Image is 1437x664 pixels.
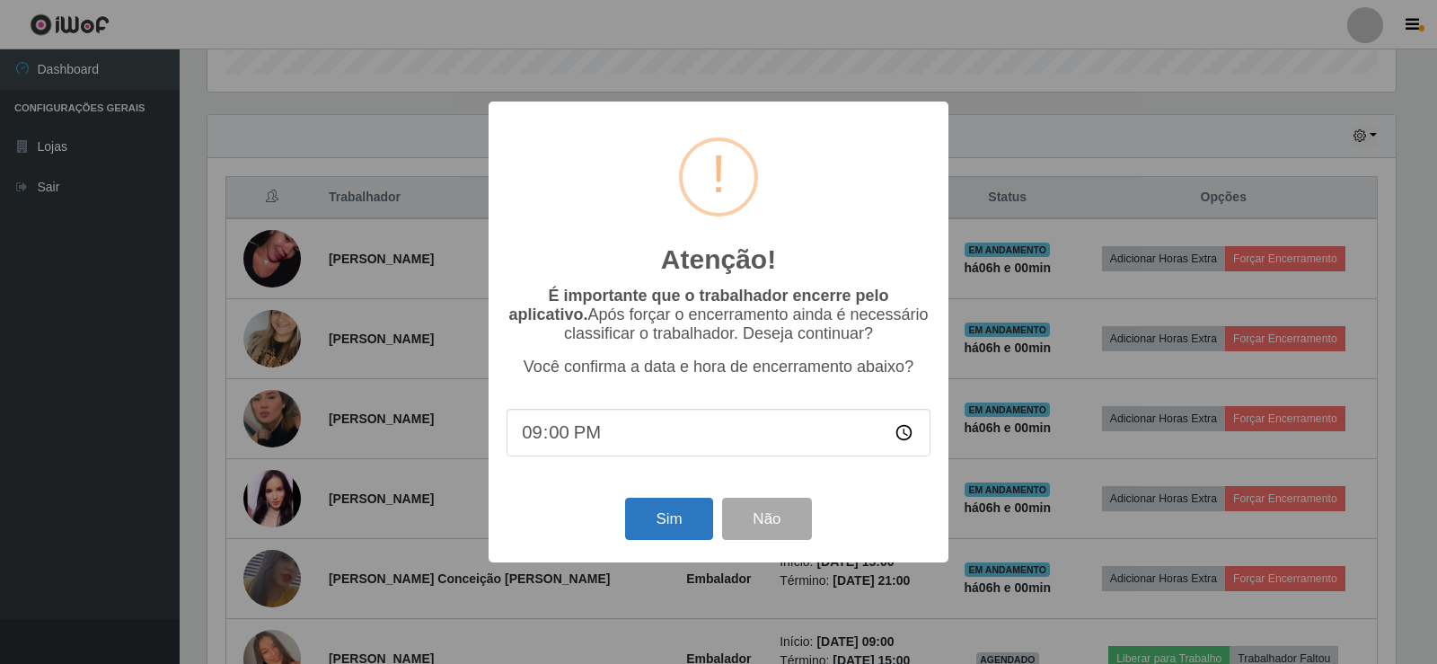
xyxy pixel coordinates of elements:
[508,287,888,323] b: É importante que o trabalhador encerre pelo aplicativo.
[722,498,811,540] button: Não
[507,287,930,343] p: Após forçar o encerramento ainda é necessário classificar o trabalhador. Deseja continuar?
[625,498,712,540] button: Sim
[661,243,776,276] h2: Atenção!
[507,358,930,376] p: Você confirma a data e hora de encerramento abaixo?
